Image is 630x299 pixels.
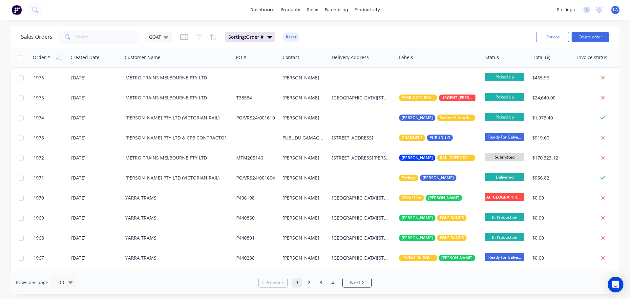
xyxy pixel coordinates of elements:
div: $0.00 [532,215,569,221]
span: 1976 [33,75,44,81]
div: [STREET_ADDRESS] [332,135,391,141]
span: Next [350,279,360,286]
span: Rows per page [16,279,48,286]
span: POLE BANDS [440,235,464,241]
div: [DATE] [71,175,120,181]
a: 1966 [33,268,71,288]
a: Page 1 is your current page [292,278,302,288]
div: Customer Name [125,54,160,61]
div: MTM205146 [236,155,275,161]
button: Fittings[PERSON_NAME] [399,175,456,181]
span: Previous [265,279,284,286]
div: Contact [283,54,299,61]
span: Picked Up [485,73,524,81]
a: YARRA TRAMS [125,195,157,201]
span: [PERSON_NAME] [402,235,433,241]
span: Fittings [402,175,416,181]
a: [PERSON_NAME] PTY LTD (VICTORIAN RAIL) [125,175,220,181]
div: [GEOGRAPHIC_DATA][STREET_ADDRESS] [332,235,391,241]
div: $24,640.00 [532,95,569,101]
div: purchasing [322,5,351,15]
span: URGENT [PERSON_NAME] [441,95,474,101]
div: [GEOGRAPHIC_DATA][STREET_ADDRESS] [332,255,391,261]
ul: Pagination [256,278,374,288]
span: 1972 [33,155,44,161]
button: 12KN/11M POLES[PERSON_NAME] [399,255,475,261]
span: Delivered [485,173,524,181]
div: [DATE] [71,135,120,141]
a: Previous page [259,279,287,286]
div: [DATE] [71,255,120,261]
span: 1975 [33,95,44,101]
div: Invoice status [577,54,607,61]
div: P440288 [236,255,275,261]
span: CHANNELS [402,135,423,141]
a: METRO TRAINS MELBOURNE PTY LTD [125,75,207,81]
a: YARRA TRAMS [125,235,157,241]
span: [PERSON_NAME] [423,175,454,181]
span: 1969 [33,215,44,221]
a: [PERSON_NAME] PTY LTD (VICTORIAN RAIL) [125,115,220,121]
span: Screen Alteration [440,115,472,121]
span: Sorting: Order # [228,34,263,40]
span: 12KN/11M POLES [402,255,434,261]
span: Ready For Galva... [485,253,524,261]
div: T38584 [236,95,275,101]
span: Picked Up [485,113,524,121]
div: [GEOGRAPHIC_DATA][STREET_ADDRESS] [332,195,391,201]
div: Status [485,54,499,61]
span: At [GEOGRAPHIC_DATA] [485,193,524,201]
button: Options [536,32,569,42]
div: [PERSON_NAME] [283,195,324,201]
div: $0.00 [532,195,569,201]
div: Open Intercom Messenger [608,277,623,292]
div: [DATE] [71,195,120,201]
a: dashboard [247,5,278,15]
a: METRO TRAINS MELBOURNE PTY LTD [125,155,207,161]
div: [PERSON_NAME] [283,115,324,121]
span: In Production [485,233,524,241]
div: $956.82 [532,175,569,181]
button: [PERSON_NAME]RAIL OVERHEAD ITEMS [399,155,475,161]
span: 1974 [33,115,44,121]
a: 1967 [33,248,71,268]
button: 22Kn/12m[PERSON_NAME] [399,195,462,201]
div: [PERSON_NAME] [283,155,324,161]
div: [PERSON_NAME] [283,255,324,261]
span: 1968 [33,235,44,241]
div: $0.00 [532,255,569,261]
div: P440860 [236,215,275,221]
a: Next page [343,279,371,286]
h1: Sales Orders [21,34,52,40]
span: 22Kn/12m [402,195,421,201]
span: In Production [485,213,524,221]
div: $465.96 [532,75,569,81]
span: Submitted [485,153,524,161]
a: 1974 [33,108,71,128]
div: [PERSON_NAME] [283,75,324,81]
a: Page 3 [316,278,326,288]
span: [PERSON_NAME] [441,255,472,261]
div: P440891 [236,235,275,241]
div: [GEOGRAPHIC_DATA][STREET_ADDRESS] [332,215,391,221]
span: 1971 [33,175,44,181]
button: Create order [572,32,609,42]
div: [DATE] [71,215,120,221]
div: [PERSON_NAME] [283,235,324,241]
div: [DATE] [71,155,120,161]
div: P406198 [236,195,275,201]
div: Total ($) [533,54,550,61]
div: Delivery Address [332,54,369,61]
a: 1973 [33,128,71,148]
a: 1969 [33,208,71,228]
span: LA [613,7,618,13]
a: 1972 [33,148,71,168]
div: products [278,5,304,15]
div: [DATE] [71,115,120,121]
button: [PERSON_NAME]Screen Alteration [399,115,475,121]
span: [PERSON_NAME] [402,155,433,161]
span: POLE BANDS [440,215,464,221]
div: [STREET_ADDRESS][PERSON_NAME] [332,155,391,161]
a: 1976 [33,68,71,88]
div: PO # [236,54,246,61]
